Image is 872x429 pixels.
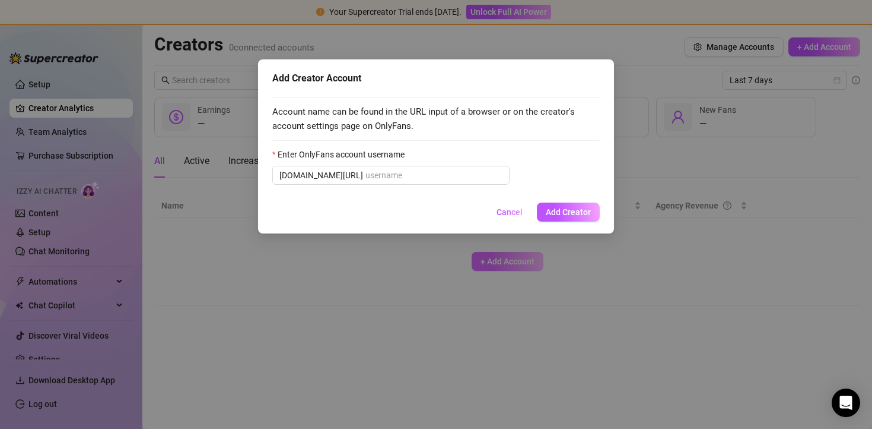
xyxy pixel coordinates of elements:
span: [DOMAIN_NAME][URL] [279,169,363,182]
div: Open Intercom Messenger [832,389,860,417]
span: Cancel [497,207,523,217]
label: Enter OnlyFans account username [272,148,412,161]
button: Add Creator [537,203,600,222]
div: Add Creator Account [272,71,600,86]
span: Account name can be found in the URL input of a browser or on the creator's account settings page... [272,105,600,133]
input: Enter OnlyFans account username [365,169,502,182]
button: Cancel [487,203,532,222]
span: Add Creator [546,207,591,217]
